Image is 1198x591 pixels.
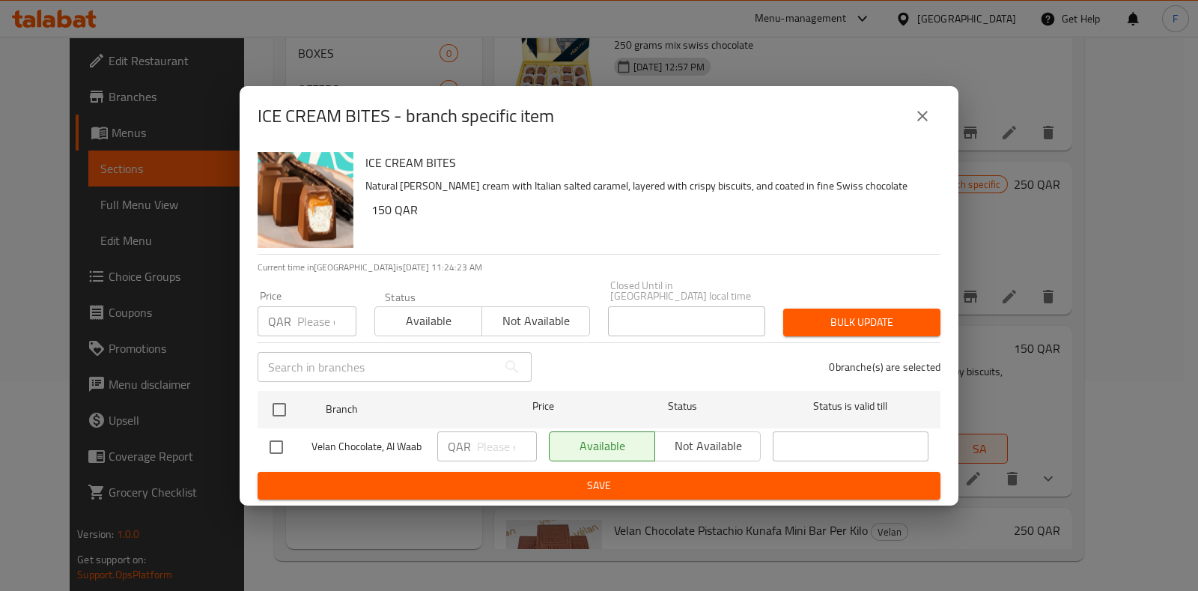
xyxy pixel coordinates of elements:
[365,177,928,196] p: Natural [PERSON_NAME] cream with Italian salted caramel, layered with crispy biscuits, and coated...
[783,309,940,336] button: Bulk update
[270,476,928,495] span: Save
[829,360,940,375] p: 0 branche(s) are selected
[381,310,476,332] span: Available
[374,306,482,336] button: Available
[297,306,356,336] input: Please enter price
[311,437,425,456] span: Velan Chocolate, Al Waab
[477,431,537,461] input: Please enter price
[258,104,554,128] h2: ICE CREAM BITES - branch specific item
[258,152,353,248] img: ICE CREAM BITES
[605,397,761,416] span: Status
[493,397,593,416] span: Price
[326,400,481,419] span: Branch
[268,312,291,330] p: QAR
[773,397,928,416] span: Status is valid till
[904,98,940,134] button: close
[365,152,928,173] h6: ICE CREAM BITES
[371,199,928,220] h6: 150 QAR
[795,313,928,332] span: Bulk update
[258,352,497,382] input: Search in branches
[258,261,940,274] p: Current time in [GEOGRAPHIC_DATA] is [DATE] 11:24:23 AM
[258,472,940,500] button: Save
[481,306,589,336] button: Not available
[448,437,471,455] p: QAR
[488,310,583,332] span: Not available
